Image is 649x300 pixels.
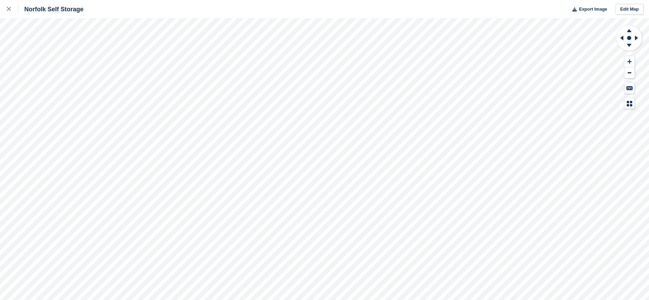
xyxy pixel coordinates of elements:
[624,98,635,109] button: Map Legend
[624,56,635,67] button: Zoom In
[615,4,644,15] a: Edit Map
[624,67,635,79] button: Zoom Out
[18,5,83,13] div: Norfolk Self Storage
[624,82,635,94] button: Keyboard Shortcuts
[568,4,607,15] button: Export Image
[579,6,607,13] span: Export Image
